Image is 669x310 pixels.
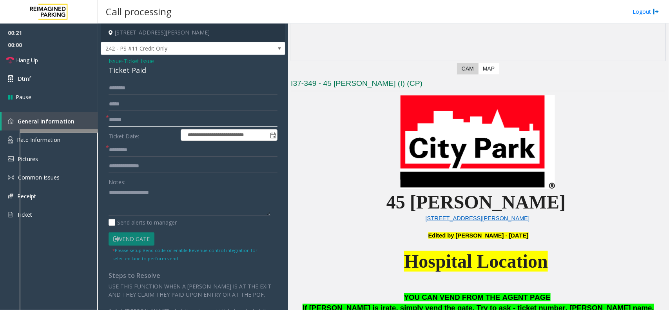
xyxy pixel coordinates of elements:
[18,118,74,125] span: General Information
[109,272,277,279] h4: Steps to Resolve
[17,136,60,143] span: Rate Information
[109,57,122,65] span: Issue
[112,247,257,261] small: Please setup Vend code or enable Revenue control integration for selected lane to perform vend
[2,112,98,131] a: General Information
[426,215,530,221] a: [STREET_ADDRESS][PERSON_NAME]
[633,7,659,16] a: Logout
[109,218,177,227] label: Send alerts to manager
[17,211,32,218] span: Ticket
[16,93,31,101] span: Pause
[8,118,14,124] img: 'icon'
[124,57,154,65] span: Ticket Issue
[18,74,31,83] span: Dtmf
[17,192,36,200] span: Receipt
[102,2,176,21] h3: Call processing
[386,192,566,212] span: 45 [PERSON_NAME]
[109,232,154,246] button: Vend Gate
[8,136,13,143] img: 'icon'
[101,42,248,55] span: 242 - PS #11 Credit Only
[428,232,529,239] b: Edited by [PERSON_NAME] - [DATE]
[107,129,179,141] label: Ticket Date:
[16,56,38,64] span: Hang Up
[8,174,14,181] img: 'icon'
[18,155,38,163] span: Pictures
[122,57,154,65] span: -
[457,63,479,74] label: CAM
[101,24,285,42] h4: [STREET_ADDRESS][PERSON_NAME]
[404,293,551,301] span: YOU CAN VEND FROM THE AGENT PAGE
[291,78,666,91] h3: I37-349 - 45 [PERSON_NAME] (I) (CP)
[8,211,13,218] img: 'icon'
[404,251,548,272] span: Hospital Location
[268,130,277,141] span: Toggle popup
[478,63,499,74] label: Map
[8,156,14,161] img: 'icon'
[109,175,125,186] label: Notes:
[18,174,60,181] span: Common Issues
[653,7,659,16] img: logout
[109,65,277,76] div: Ticket Paid
[8,194,13,199] img: 'icon'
